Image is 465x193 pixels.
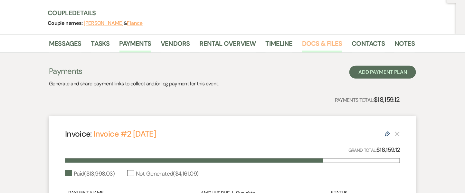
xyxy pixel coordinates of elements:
[65,169,115,178] div: Paid ( $13,998.03 )
[352,38,385,53] a: Contacts
[65,128,156,140] h4: Invoice:
[48,20,84,26] span: Couple names:
[376,146,400,154] strong: $18,159.12
[49,66,219,77] h3: Payments
[91,38,110,53] a: Tasks
[127,21,143,26] button: Fiance
[374,95,400,104] strong: $18,159.12
[348,145,400,155] p: Grand Total:
[93,129,156,139] a: Invoice #2 [DATE]
[395,131,400,137] button: This payment plan cannot be deleted because it contains links that have been paid through Weven’s...
[84,21,124,26] button: [PERSON_NAME]
[161,38,190,53] a: Vendors
[266,38,293,53] a: Timeline
[335,94,400,105] p: Payments Total:
[200,38,256,53] a: Rental Overview
[349,66,416,79] button: Add Payment Plan
[84,20,143,26] span: &
[49,80,219,88] p: Generate and share payment links to collect and/or log payment for this event.
[49,38,81,53] a: Messages
[302,38,342,53] a: Docs & Files
[127,169,199,178] div: Not Generated ( $4,161.09 )
[394,38,415,53] a: Notes
[119,38,151,53] a: Payments
[48,8,408,17] h3: Couple Details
